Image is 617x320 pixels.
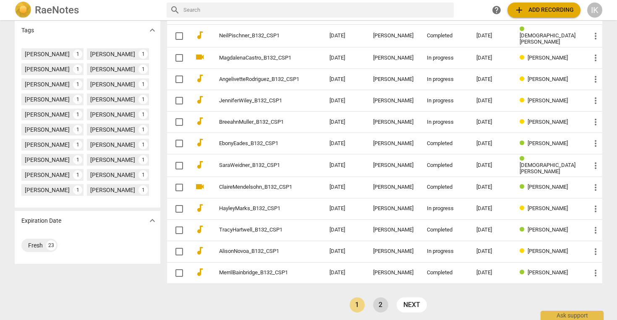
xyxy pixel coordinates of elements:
a: TracyHartwell_B132_CSP1 [219,227,299,233]
p: Expiration Date [21,216,61,225]
a: BreeahnMuller_B132_CSP1 [219,119,299,125]
a: Help [489,3,504,18]
span: expand_more [147,25,157,35]
div: [PERSON_NAME] [373,162,413,169]
span: [PERSON_NAME] [528,55,568,61]
div: [PERSON_NAME] [25,95,70,104]
div: 1 [73,185,82,195]
td: [DATE] [323,133,366,154]
td: [DATE] [323,177,366,198]
div: [PERSON_NAME] [25,110,70,119]
button: IK [587,3,602,18]
div: [PERSON_NAME] [373,140,413,147]
span: audiotrack [195,95,205,105]
div: [DATE] [476,227,506,233]
div: [PERSON_NAME] [90,186,135,194]
td: [DATE] [323,241,366,262]
div: [DATE] [476,33,506,39]
span: more_vert [591,53,601,63]
span: help [492,5,502,15]
span: more_vert [591,31,601,41]
div: [DATE] [476,184,506,190]
span: more_vert [591,117,601,127]
div: [DATE] [476,119,506,125]
span: add [514,5,524,15]
span: [PERSON_NAME] [528,248,568,254]
span: audiotrack [195,203,205,213]
div: In progress [427,55,463,61]
span: more_vert [591,204,601,214]
div: 1 [139,49,148,59]
span: [PERSON_NAME] [528,119,568,125]
div: 1 [139,155,148,164]
img: Logo [15,2,31,18]
td: [DATE] [323,25,366,47]
div: [PERSON_NAME] [25,156,70,164]
div: In progress [427,119,463,125]
div: [PERSON_NAME] [90,140,135,149]
div: [DATE] [476,55,506,61]
span: [PERSON_NAME] [528,205,568,211]
div: [PERSON_NAME] [373,55,413,61]
div: 1 [139,125,148,134]
span: more_vert [591,225,601,235]
div: 1 [73,140,82,149]
span: more_vert [591,161,601,171]
div: Fresh [28,241,43,250]
div: [PERSON_NAME] [373,206,413,212]
div: [PERSON_NAME] [90,171,135,179]
div: 1 [73,49,82,59]
span: Review status: in progress [520,119,528,125]
a: next [397,297,427,312]
span: [PERSON_NAME] [528,184,568,190]
span: audiotrack [195,116,205,126]
div: [PERSON_NAME] [373,98,413,104]
div: [DATE] [476,162,506,169]
span: more_vert [591,268,601,278]
div: 1 [139,170,148,180]
span: [DEMOGRAPHIC_DATA][PERSON_NAME] [520,32,575,45]
td: [DATE] [323,69,366,90]
div: [PERSON_NAME] [25,186,70,194]
span: [PERSON_NAME] [528,269,568,276]
div: [PERSON_NAME] [373,227,413,233]
div: [DATE] [476,206,506,212]
span: more_vert [591,247,601,257]
span: search [170,5,180,15]
a: Page 1 is your current page [350,297,365,312]
div: 1 [73,155,82,164]
td: [DATE] [323,112,366,133]
span: Review status: in progress [520,76,528,82]
button: Upload [507,3,580,18]
button: Show more [146,24,159,36]
div: [PERSON_NAME] [25,125,70,134]
span: Review status: in progress [520,248,528,254]
div: [PERSON_NAME] [373,33,413,39]
div: Completed [427,140,463,147]
a: HayleyMarks_B132_CSP1 [219,206,299,212]
div: [PERSON_NAME] [25,171,70,179]
span: [PERSON_NAME] [528,97,568,104]
a: LogoRaeNotes [15,2,160,18]
div: [PERSON_NAME] [90,125,135,134]
div: [PERSON_NAME] [90,110,135,119]
a: AlisonNovoa_B132_CSP1 [219,248,299,255]
a: SaraWeidner_B132_CSP1 [219,162,299,169]
div: 23 [46,240,56,250]
span: Review status: completed [520,226,528,233]
div: [PERSON_NAME] [373,270,413,276]
td: [DATE] [323,47,366,69]
span: Review status: in progress [520,55,528,61]
div: In progress [427,76,463,83]
div: 1 [139,95,148,104]
div: In progress [427,248,463,255]
a: AngelivetteRodriguez_B132_CSP1 [219,76,299,83]
div: 1 [139,110,148,119]
div: Completed [427,227,463,233]
div: [PERSON_NAME] [373,76,413,83]
span: more_vert [591,96,601,106]
span: Review status: completed [520,156,528,162]
span: Add recording [514,5,574,15]
span: audiotrack [195,30,205,40]
span: more_vert [591,138,601,148]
